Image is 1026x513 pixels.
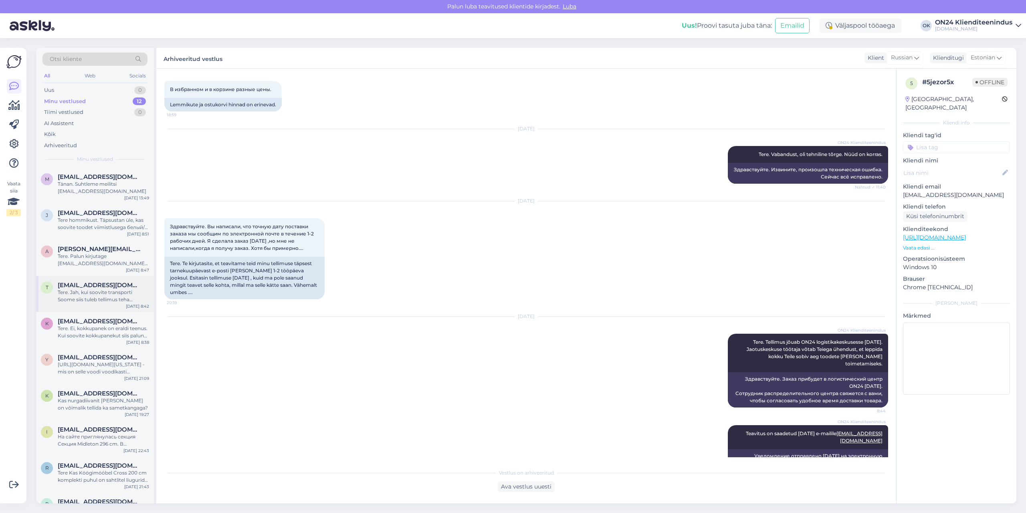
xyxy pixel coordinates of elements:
div: [DATE] 22:43 [123,448,149,454]
span: piretlankots@gmail.com [58,498,141,505]
div: [DATE] 19:27 [125,412,149,418]
b: Uus! [682,22,697,29]
span: Minu vestlused [77,156,113,163]
div: Arhiveeritud [44,142,77,150]
div: Kõik [44,130,56,138]
div: Ava vestlus uuesti [498,481,555,492]
span: p [45,501,49,507]
div: Tere. Ei, kokkupanek on eraldi teenus. Kui soovite kokkupanekut siis palun kirjutage [EMAIL_ADDRE... [58,325,149,339]
div: [DATE] 8:47 [126,267,149,273]
p: Windows 10 [903,263,1010,272]
div: 2 / 3 [6,209,21,216]
span: t [46,284,48,290]
div: Tere Kas Köögimööbel Cross 200 cm komplekti puhul on sahtlitel liugurid? Ette tänades RR [58,469,149,484]
div: Kliendi info [903,119,1010,126]
div: [DATE] 8:42 [126,303,149,309]
div: Web [83,71,97,81]
div: Väljaspool tööaega [819,18,901,33]
p: Klienditeekond [903,225,1010,233]
div: Lemmikute ja ostukorvi hinnad on erinevad. [164,98,282,112]
div: На сайте приглянулась секция Секция Midleton 296 cm. В оригинале, шкаф находится справа. Но у нас... [58,433,149,448]
span: ON24 Klienditeenindus [838,327,886,333]
div: Tiimi vestlused [44,108,83,116]
div: 0 [134,86,146,94]
span: r [45,465,49,471]
span: i [46,429,48,435]
div: Proovi tasuta juba täna: [682,21,772,30]
p: Kliendi nimi [903,156,1010,165]
div: [URL][DOMAIN_NAME][US_STATE] - mis on selle voodi voodikasti kandevõime? Mis matejalist on voodik... [58,361,149,375]
div: [DOMAIN_NAME] [935,26,1012,32]
a: ON24 Klienditeenindus[DOMAIN_NAME] [935,19,1021,32]
p: Chrome [TECHNICAL_ID] [903,283,1010,292]
span: 18:59 [167,112,197,118]
div: Klienditugi [930,54,964,62]
div: Tere hommikust. Täpsustan üle, kas soovite toodet viimistlusega белый/белый глянцевый/золотистый ... [58,217,149,231]
span: Russian [891,53,913,62]
p: [EMAIL_ADDRESS][DOMAIN_NAME] [903,191,1010,199]
span: iriwa2004@list.ru [58,426,141,433]
p: Kliendi telefon [903,203,1010,211]
div: # 5jezor5x [922,77,972,87]
span: A [45,248,49,254]
span: K [45,320,49,326]
input: Lisa nimi [903,168,1001,177]
div: [DATE] 8:38 [126,339,149,345]
span: yanic6@gmail.com [58,354,141,361]
div: [DATE] [164,313,888,320]
div: Уведомление отправлено [DATE] на электронную почту [728,449,888,470]
div: Minu vestlused [44,97,86,105]
span: Aisel.aliyeva@gmail.com [58,245,141,253]
span: Otsi kliente [50,55,82,63]
span: Tere. Vabandust, oli tehniline tõrge. Nüüd on korras. [759,151,883,157]
span: J [46,212,48,218]
div: 12 [133,97,146,105]
p: Brauser [903,275,1010,283]
div: Tere. Te kirjutasite, et teavitame teid minu tellimuse täpsest tarnekuupäevast e-posti [PERSON_NA... [164,257,325,299]
span: Offline [972,78,1008,87]
label: Arhiveeritud vestlus [164,53,222,63]
p: Operatsioonisüsteem [903,255,1010,263]
div: Tere. Palun kirjutage [EMAIL_ADDRESS][DOMAIN_NAME] ja märkige kokkupaneku juhendilt, millised det... [58,253,149,267]
a: [URL][DOMAIN_NAME] [903,234,966,241]
p: Vaata edasi ... [903,244,1010,251]
p: Kliendi tag'id [903,131,1010,140]
span: Здравствуйте. Вы написали, что точную дату поставки заказа мы сообщим по электронной почте в тече... [170,223,315,251]
p: Märkmed [903,312,1010,320]
span: Jola70@mail.Ru [58,209,141,217]
img: Askly Logo [6,54,22,69]
div: Uus [44,86,54,94]
div: Socials [128,71,147,81]
div: ON24 Klienditeenindus [935,19,1012,26]
div: Tänan. Suhtleme meilitsi [EMAIL_ADDRESS][DOMAIN_NAME] [58,180,149,195]
div: [PERSON_NAME] [903,300,1010,307]
span: В избранном и в корзине разные цены. [170,86,271,92]
div: [DATE] 21:09 [124,375,149,381]
span: m [45,176,49,182]
div: 0 [134,108,146,116]
div: Vaata siia [6,180,21,216]
p: Kliendi email [903,182,1010,191]
div: Küsi telefoninumbrit [903,211,967,222]
div: [DATE] 13:49 [124,195,149,201]
div: [DATE] [164,197,888,205]
div: Kas nurgadiivanit [PERSON_NAME] on võimalik tellida ka sametkangaga? [58,397,149,412]
input: Lisa tag [903,141,1010,153]
div: [DATE] 21:43 [124,484,149,490]
div: Tere. Jah, kui soovite transporti Soome siis tuleb tellimus teha [DOMAIN_NAME] lehel. Transpordi ... [58,289,149,303]
div: [DATE] [164,125,888,132]
span: Nähtud ✓ 11:40 [855,184,886,190]
span: Tere. Tellimus jõuab ON24 logistikakeskusesse [DATE]. Jaotuskeskuse töötaja võtab Teiega ühendust... [747,339,884,367]
span: Teavitus on saadetud [DATE] e-mailile [746,430,883,444]
span: Luba [560,3,579,10]
div: All [42,71,52,81]
span: 8:44 [856,408,886,414]
div: Здравствуйте. Извините, произошла техническая ошибка. Сейчас всё исправлено. [728,163,888,184]
div: [GEOGRAPHIC_DATA], [GEOGRAPHIC_DATA] [905,95,1002,112]
span: k [45,393,49,399]
a: [EMAIL_ADDRESS][DOMAIN_NAME] [836,430,883,444]
div: OK [921,20,932,31]
span: ON24 Klienditeenindus [838,419,886,425]
span: muuluka321@gmail.com [58,173,141,180]
span: Estonian [971,53,995,62]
